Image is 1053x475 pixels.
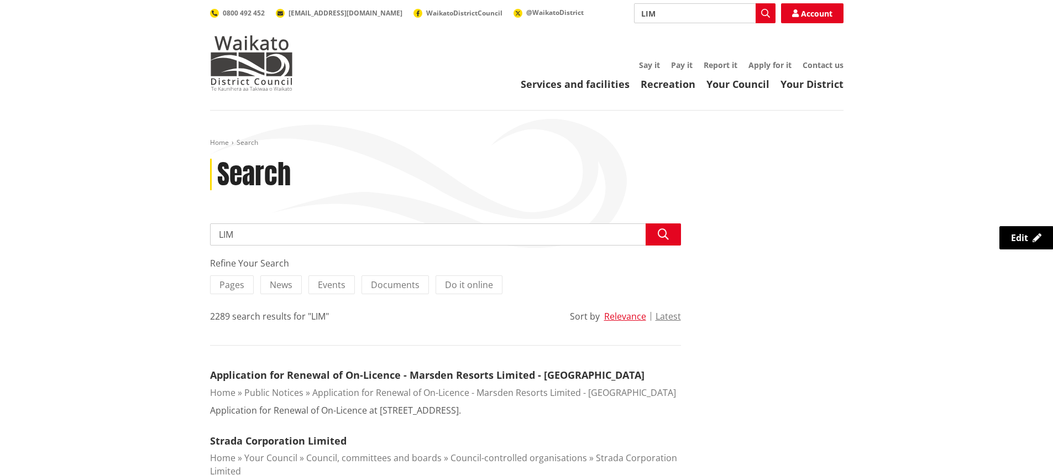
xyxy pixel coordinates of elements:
[656,311,681,321] button: Latest
[781,3,844,23] a: Account
[445,279,493,291] span: Do it online
[217,159,291,191] h1: Search
[210,404,461,417] p: Application for Renewal of On-Licence at [STREET_ADDRESS].
[210,368,645,382] a: Application for Renewal of On-Licence - Marsden Resorts Limited - [GEOGRAPHIC_DATA]
[999,226,1053,249] a: Edit
[219,279,244,291] span: Pages
[803,60,844,70] a: Contact us
[276,8,402,18] a: [EMAIL_ADDRESS][DOMAIN_NAME]
[270,279,292,291] span: News
[210,387,235,399] a: Home
[210,223,681,246] input: Search input
[780,77,844,91] a: Your District
[210,257,681,270] div: Refine Your Search
[318,279,345,291] span: Events
[526,8,584,17] span: @WaikatoDistrict
[671,60,693,70] a: Pay it
[604,311,646,321] button: Relevance
[426,8,502,18] span: WaikatoDistrictCouncil
[210,8,265,18] a: 0800 492 452
[514,8,584,17] a: @WaikatoDistrict
[210,138,844,148] nav: breadcrumb
[210,310,329,323] div: 2289 search results for "LIM"
[450,452,587,464] a: Council-controlled organisations
[210,35,293,91] img: Waikato District Council - Te Kaunihera aa Takiwaa o Waikato
[306,452,442,464] a: Council, committees and boards
[634,3,776,23] input: Search input
[748,60,792,70] a: Apply for it
[521,77,630,91] a: Services and facilities
[289,8,402,18] span: [EMAIL_ADDRESS][DOMAIN_NAME]
[244,452,297,464] a: Your Council
[223,8,265,18] span: 0800 492 452
[312,387,676,399] a: Application for Renewal of On-Licence - Marsden Resorts Limited - [GEOGRAPHIC_DATA]
[1011,232,1028,244] span: Edit
[210,452,235,464] a: Home
[706,77,769,91] a: Your Council
[210,138,229,147] a: Home
[704,60,737,70] a: Report it
[570,310,600,323] div: Sort by
[210,434,347,447] a: Strada Corporation Limited
[237,138,258,147] span: Search
[244,387,303,399] a: Public Notices
[413,8,502,18] a: WaikatoDistrictCouncil
[371,279,420,291] span: Documents
[641,77,695,91] a: Recreation
[639,60,660,70] a: Say it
